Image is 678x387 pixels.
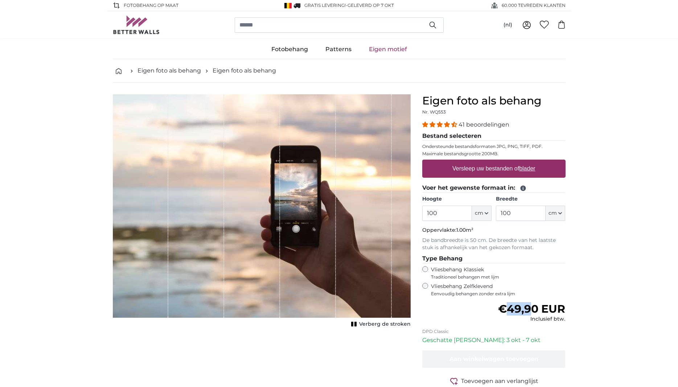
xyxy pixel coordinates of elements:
label: Hoogte [422,195,492,203]
p: Geschatte [PERSON_NAME]: 3 okt - 7 okt [422,336,566,345]
nav: breadcrumbs [113,59,566,83]
button: Toevoegen aan verlanglijst [422,376,566,386]
p: Oppervlakte: [422,227,566,234]
button: Aan winkelwagen toevoegen [422,350,566,368]
a: Patterns [317,40,360,59]
u: blader [519,165,535,172]
span: Toevoegen aan verlanglijst [461,377,538,386]
label: Breedte [496,195,565,203]
span: 4.39 stars [422,121,459,128]
a: Eigen foto als behang [137,66,201,75]
label: Vliesbehang Zelfklevend [431,283,566,297]
a: Eigen foto als behang [213,66,276,75]
legend: Bestand selecteren [422,132,566,141]
span: cm [548,210,557,217]
span: FOTOBEHANG OP MAAT [124,2,178,9]
span: 1.00m² [456,227,473,233]
label: Versleep uw bestanden of [449,161,538,176]
span: cm [475,210,483,217]
button: (nl) [498,18,518,32]
label: Vliesbehang Klassiek [431,266,552,280]
a: Eigen motief [360,40,416,59]
img: België [284,3,292,8]
span: €49,90 EUR [498,302,565,316]
div: Inclusief btw. [498,316,565,323]
a: Fotobehang [263,40,317,59]
button: Verberg de stroken [349,319,411,329]
span: - [346,3,394,8]
legend: Type Behang [422,254,566,263]
span: Traditioneel behangen met lijm [431,274,552,280]
span: GRATIS levering! [304,3,346,8]
span: 60.000 TEVREDEN KLANTEN [502,2,566,9]
p: Maximale bestandsgrootte 200MB. [422,151,566,157]
button: cm [472,206,492,221]
legend: Voer het gewenste formaat in: [422,184,566,193]
span: Geleverd op 7 okt [348,3,394,8]
div: 1 of 1 [113,94,411,329]
span: Nr. WQ553 [422,109,446,115]
span: Eenvoudig behangen zonder extra lijm [431,291,566,297]
p: DPD Classic [422,329,566,334]
p: Ondersteunde bestandsformaten JPG, PNG, TIFF, PDF. [422,144,566,149]
p: De bandbreedte is 50 cm. De breedte van het laatste stuk is afhankelijk van het gekozen formaat. [422,237,566,251]
span: Verberg de stroken [359,321,411,328]
button: cm [546,206,565,221]
span: 41 beoordelingen [459,121,509,128]
img: Betterwalls [113,16,160,34]
span: Aan winkelwagen toevoegen [449,355,538,362]
h1: Eigen foto als behang [422,94,566,107]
